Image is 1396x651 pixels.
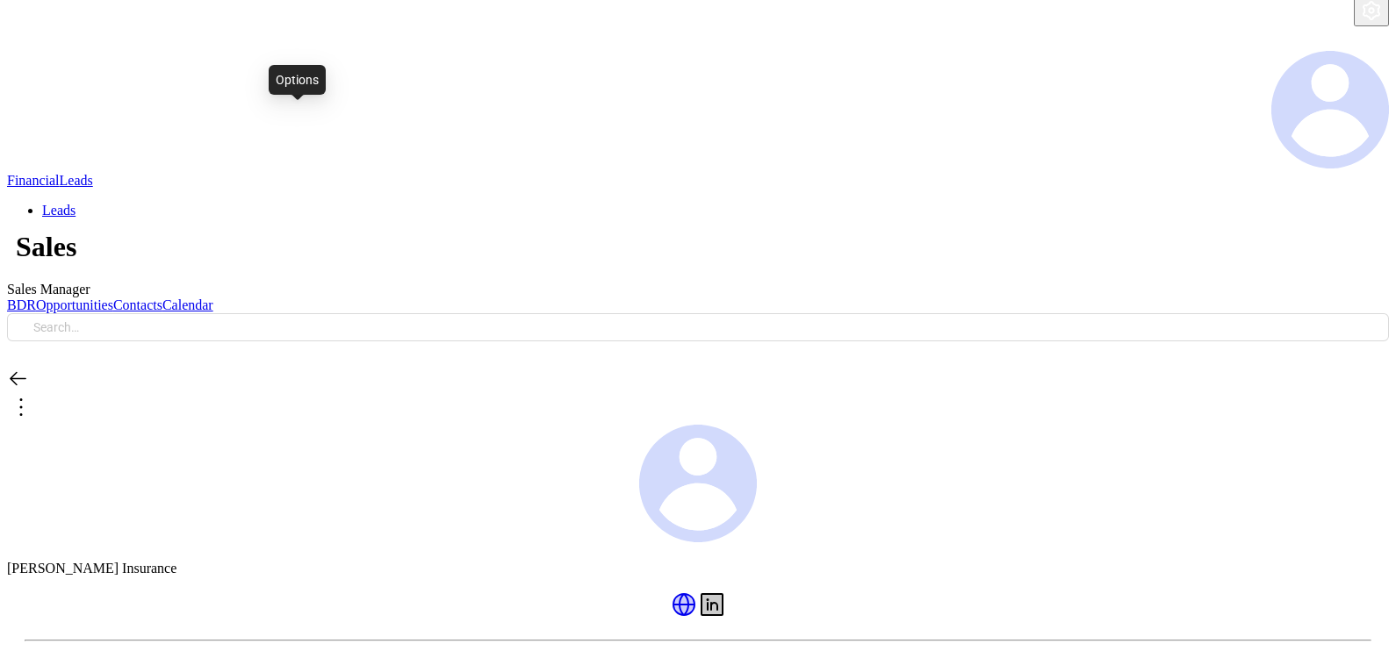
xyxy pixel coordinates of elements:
[42,203,76,218] a: Leads
[7,173,60,188] a: Financial
[60,173,93,188] a: Leads
[7,282,90,297] span: Sales Manager
[7,297,36,312] a: BDR
[16,231,1389,263] h1: Sales
[639,425,757,543] img: profile logo
[269,65,326,95] div: Options
[162,297,213,312] a: Calendar
[33,318,1378,337] input: Search…
[36,297,113,312] a: Opportunities
[7,561,1389,576] p: [PERSON_NAME] Insurance
[113,297,162,312] a: Contacts
[1350,26,1371,47] img: iconNotification
[18,321,30,333] span: search
[1271,51,1389,169] img: user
